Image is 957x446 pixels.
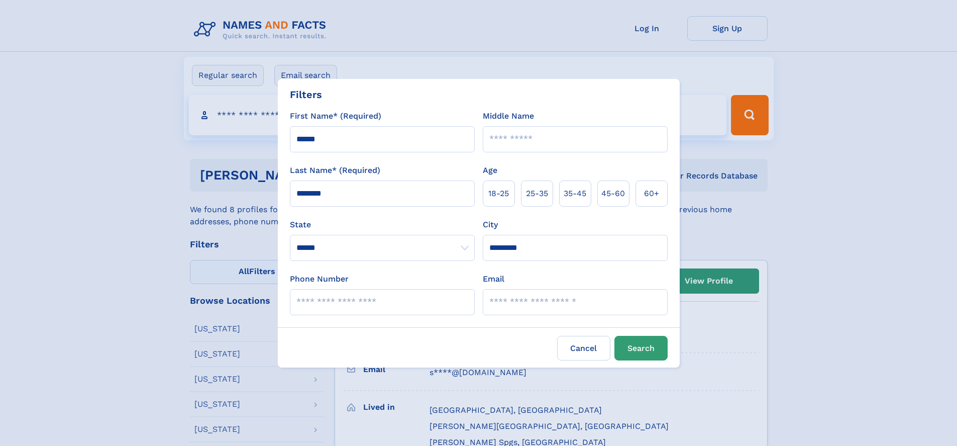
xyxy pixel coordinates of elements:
label: City [483,219,498,231]
label: Cancel [557,336,610,361]
span: 25‑35 [526,188,548,200]
span: 60+ [644,188,659,200]
span: 35‑45 [564,188,586,200]
button: Search [614,336,668,361]
label: State [290,219,475,231]
div: Filters [290,87,322,102]
label: Phone Number [290,273,349,285]
label: Age [483,164,497,176]
label: Middle Name [483,110,534,122]
span: 45‑60 [601,188,625,200]
label: Email [483,273,504,285]
span: 18‑25 [488,188,509,200]
label: Last Name* (Required) [290,164,380,176]
label: First Name* (Required) [290,110,381,122]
